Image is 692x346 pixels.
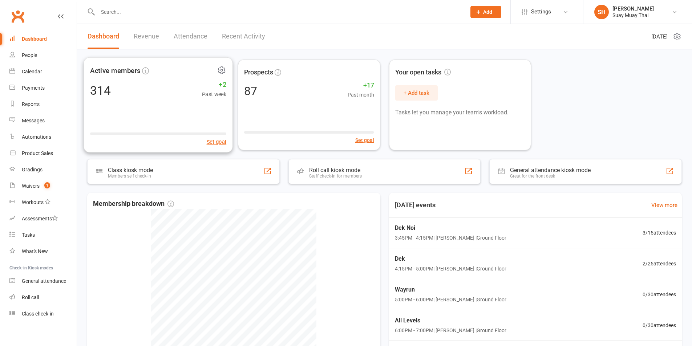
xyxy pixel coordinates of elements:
[9,47,77,64] a: People
[93,199,174,209] span: Membership breakdown
[470,6,501,18] button: Add
[9,211,77,227] a: Assessments
[348,91,374,99] span: Past month
[22,69,42,74] div: Calendar
[108,167,153,174] div: Class kiosk mode
[309,167,362,174] div: Roll call kiosk mode
[651,32,668,41] span: [DATE]
[510,167,591,174] div: General attendance kiosk mode
[531,4,551,20] span: Settings
[9,289,77,306] a: Roll call
[395,223,506,233] span: Dek Noi
[22,232,35,238] div: Tasks
[22,85,45,91] div: Payments
[510,174,591,179] div: Great for the front desk
[22,183,40,189] div: Waivers
[9,194,77,211] a: Workouts
[309,174,362,179] div: Staff check-in for members
[96,7,461,17] input: Search...
[395,285,506,294] span: Wayrun
[395,254,506,264] span: Dek
[222,24,265,49] a: Recent Activity
[395,326,506,334] span: 6:00PM - 7:00PM | [PERSON_NAME] | Ground Floor
[207,138,227,146] button: Set goal
[202,79,226,90] span: +2
[244,85,257,97] div: 87
[202,90,226,99] span: Past week
[22,199,44,205] div: Workouts
[395,265,506,273] span: 4:15PM - 5:00PM | [PERSON_NAME] | Ground Floor
[22,101,40,107] div: Reports
[44,182,50,188] span: 1
[9,227,77,243] a: Tasks
[9,273,77,289] a: General attendance kiosk mode
[9,129,77,145] a: Automations
[22,118,45,123] div: Messages
[22,216,58,221] div: Assessments
[134,24,159,49] a: Revenue
[643,321,676,329] span: 0 / 30 attendees
[22,311,54,317] div: Class check-in
[395,316,506,325] span: All Levels
[9,80,77,96] a: Payments
[348,80,374,91] span: +17
[9,243,77,260] a: What's New
[9,64,77,80] a: Calendar
[612,12,654,19] div: Suay Muay Thai
[9,7,27,25] a: Clubworx
[9,145,77,162] a: Product Sales
[22,167,43,172] div: Gradings
[355,136,374,144] button: Set goal
[22,150,53,156] div: Product Sales
[244,67,273,78] span: Prospects
[9,162,77,178] a: Gradings
[395,234,506,242] span: 3:45PM - 4:15PM | [PERSON_NAME] | Ground Floor
[22,248,48,254] div: What's New
[108,174,153,179] div: Members self check-in
[395,296,506,304] span: 5:00PM - 6:00PM | [PERSON_NAME] | Ground Floor
[594,5,609,19] div: SH
[22,134,51,140] div: Automations
[174,24,207,49] a: Attendance
[651,201,677,209] a: View more
[643,260,676,268] span: 2 / 25 attendees
[643,229,676,237] span: 3 / 15 attendees
[22,294,39,300] div: Roll call
[395,67,451,78] span: Your open tasks
[9,31,77,47] a: Dashboard
[90,84,111,97] div: 314
[9,178,77,194] a: Waivers 1
[612,5,654,12] div: [PERSON_NAME]
[395,85,438,101] button: + Add task
[88,24,119,49] a: Dashboard
[9,306,77,322] a: Class kiosk mode
[22,36,47,42] div: Dashboard
[643,290,676,298] span: 0 / 30 attendees
[22,278,66,284] div: General attendance
[22,52,37,58] div: People
[9,113,77,129] a: Messages
[90,65,141,76] span: Active members
[395,108,525,117] p: Tasks let you manage your team's workload.
[483,9,492,15] span: Add
[9,96,77,113] a: Reports
[389,199,441,212] h3: [DATE] events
